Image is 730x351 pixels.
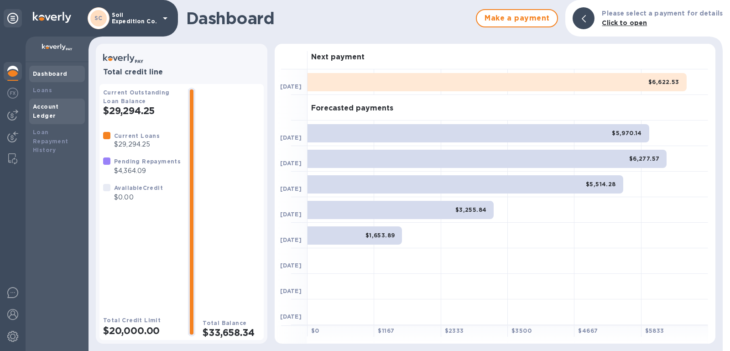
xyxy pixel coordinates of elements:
p: Soil Expedition Co. [112,12,157,25]
b: $ 4667 [578,327,598,334]
img: Foreign exchange [7,88,18,99]
b: SC [94,15,103,21]
b: Loans [33,87,52,94]
b: Total Credit Limit [103,317,161,324]
h2: $29,294.25 [103,105,181,116]
b: Current Loans [114,132,160,139]
b: $6,622.53 [648,79,679,85]
h3: Forecasted payments [311,104,393,113]
b: Pending Repayments [114,158,181,165]
p: $4,364.09 [114,166,181,176]
h2: $20,000.00 [103,325,181,336]
b: Available Credit [114,184,163,191]
b: Account Ledger [33,103,59,119]
p: $29,294.25 [114,140,160,149]
b: [DATE] [280,83,302,90]
b: $5,514.28 [586,181,616,188]
b: [DATE] [280,288,302,294]
b: Dashboard [33,70,68,77]
b: [DATE] [280,160,302,167]
b: $1,653.89 [365,232,395,239]
b: $ 2333 [445,327,464,334]
b: [DATE] [280,134,302,141]
b: [DATE] [280,262,302,269]
b: $6,277.57 [629,155,660,162]
b: Click to open [602,19,647,26]
b: $ 5833 [645,327,664,334]
span: Make a payment [484,13,550,24]
img: Logo [33,12,71,23]
h3: Total credit line [103,68,260,77]
b: [DATE] [280,236,302,243]
h1: Dashboard [186,9,471,28]
b: Please select a payment for details [602,10,723,17]
b: [DATE] [280,185,302,192]
button: Make a payment [476,9,558,27]
b: $ 1167 [378,327,394,334]
b: $ 3500 [511,327,532,334]
b: $3,255.84 [455,206,487,213]
b: Loan Repayment History [33,129,68,154]
h2: $33,658.34 [203,327,260,338]
b: [DATE] [280,211,302,218]
h3: Next payment [311,53,365,62]
b: $5,970.14 [612,130,642,136]
p: $0.00 [114,193,163,202]
b: Current Outstanding Loan Balance [103,89,170,105]
div: Unpin categories [4,9,22,27]
b: Total Balance [203,320,246,326]
b: $ 0 [311,327,319,334]
b: [DATE] [280,313,302,320]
